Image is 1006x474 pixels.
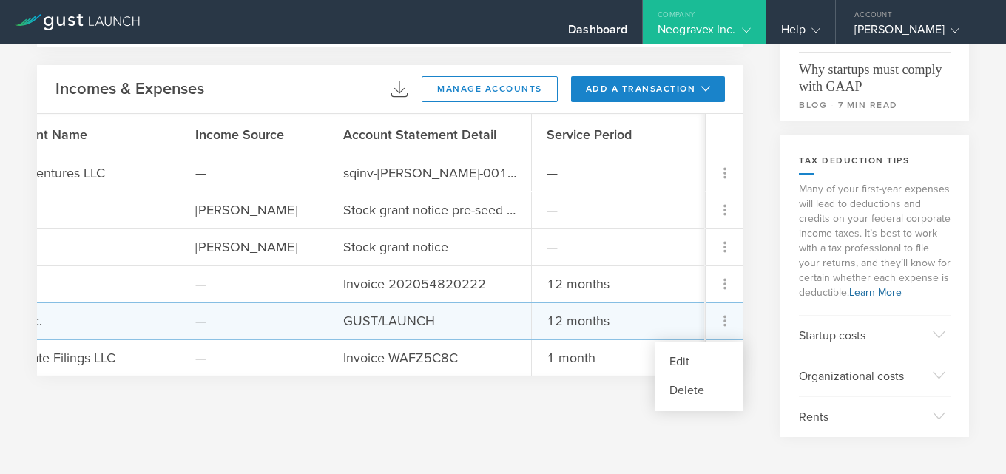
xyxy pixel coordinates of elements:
[781,22,820,44] div: Help
[661,376,737,405] div: Delete
[661,348,737,376] div: Edit
[658,22,750,44] div: Neogravex Inc.
[854,22,980,44] div: [PERSON_NAME]
[932,403,1006,474] iframe: Chat Widget
[568,22,627,44] div: Dashboard
[799,154,951,167] h2: Tax Deduction Tips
